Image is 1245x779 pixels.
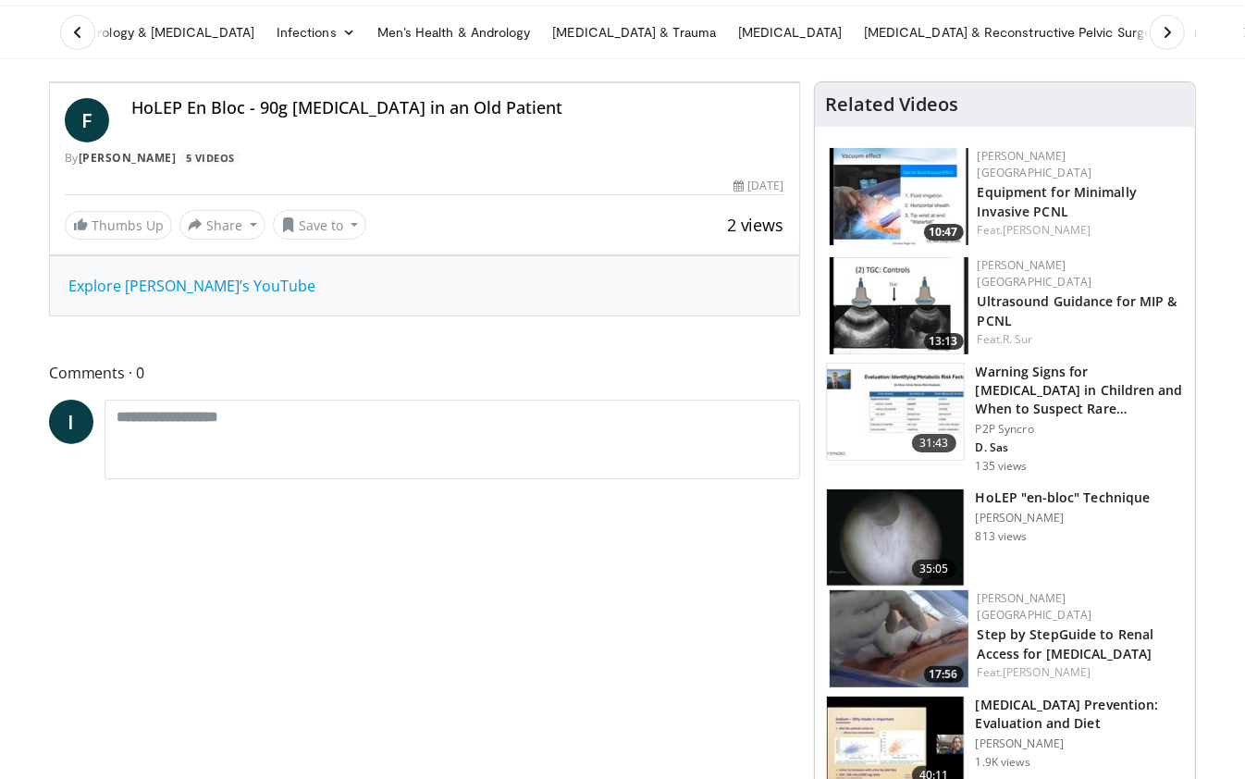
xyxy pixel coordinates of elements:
[978,664,1180,681] div: Feat.
[179,210,265,240] button: Share
[827,364,964,460] img: b1bc6859-4bdd-4be1-8442-b8b8c53ce8a1.150x105_q85_crop-smart_upscale.jpg
[924,666,964,683] span: 17:56
[49,361,800,385] span: Comments 0
[976,440,1184,455] p: D. Sas
[830,148,968,245] img: 57193a21-700a-4103-8163-b4069ca57589.150x105_q85_crop-smart_upscale.jpg
[978,222,1180,239] div: Feat.
[68,276,315,296] a: Explore [PERSON_NAME]’s YouTube
[265,14,366,51] a: Infections
[830,257,968,354] img: ae74b246-eda0-4548-a041-8444a00e0b2d.150x105_q85_crop-smart_upscale.jpg
[976,459,1028,474] p: 135 views
[727,14,853,51] a: [MEDICAL_DATA]
[912,560,956,578] span: 35:05
[65,211,172,240] a: Thumbs Up
[541,14,727,51] a: [MEDICAL_DATA] & Trauma
[978,590,1092,623] a: [PERSON_NAME] [GEOGRAPHIC_DATA]
[924,333,964,350] span: 13:13
[733,178,783,194] div: [DATE]
[49,14,265,51] a: Endourology & [MEDICAL_DATA]
[49,400,93,444] a: I
[976,488,1151,507] h3: HoLEP "en-bloc" Technique
[978,183,1137,220] a: Equipment for Minimally Invasive PCNL
[976,755,1030,770] p: 1.9K views
[65,150,784,167] div: By
[830,590,968,687] a: 17:56
[50,82,799,83] video-js: Video Player
[727,214,784,236] span: 2 views
[65,98,109,142] a: F
[976,736,1184,751] p: [PERSON_NAME]
[826,363,1184,474] a: 31:43 Warning Signs for [MEDICAL_DATA] in Children and When to Suspect Rare… P2P Syncro D. Sas 13...
[826,93,959,116] h4: Related Videos
[976,696,1184,733] h3: [MEDICAL_DATA] Prevention: Evaluation and Diet
[924,224,964,241] span: 10:47
[273,210,367,240] button: Save to
[827,489,964,586] img: fb452d19-f97f-4b12-854a-e22d5bcc68fc.150x105_q85_crop-smart_upscale.jpg
[366,14,542,51] a: Men’s Health & Andrology
[79,150,177,166] a: [PERSON_NAME]
[853,14,1174,51] a: [MEDICAL_DATA] & Reconstructive Pelvic Surgery
[1003,664,1091,680] a: [PERSON_NAME]
[976,363,1184,418] h3: Warning Signs for [MEDICAL_DATA] in Children and When to Suspect Rare…
[976,422,1184,437] p: P2P Syncro
[912,434,956,452] span: 31:43
[830,257,968,354] a: 13:13
[179,150,240,166] a: 5 Videos
[131,98,784,118] h4: HoLEP En Bloc - 90g [MEDICAL_DATA] in an Old Patient
[978,292,1177,329] a: Ultrasound Guidance for MIP & PCNL
[976,511,1151,526] p: [PERSON_NAME]
[830,590,968,687] img: be78edef-9c83-4ca4-81c3-bb590ce75b9a.150x105_q85_crop-smart_upscale.jpg
[1003,331,1033,347] a: R. Sur
[978,148,1092,180] a: [PERSON_NAME] [GEOGRAPHIC_DATA]
[976,529,1028,544] p: 813 views
[826,488,1184,587] a: 35:05 HoLEP "en-bloc" Technique [PERSON_NAME] 813 views
[978,331,1180,348] div: Feat.
[1003,222,1091,238] a: [PERSON_NAME]
[978,625,1154,662] a: Step by StepGuide to Renal Access for [MEDICAL_DATA]
[978,257,1092,290] a: [PERSON_NAME] [GEOGRAPHIC_DATA]
[830,148,968,245] a: 10:47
